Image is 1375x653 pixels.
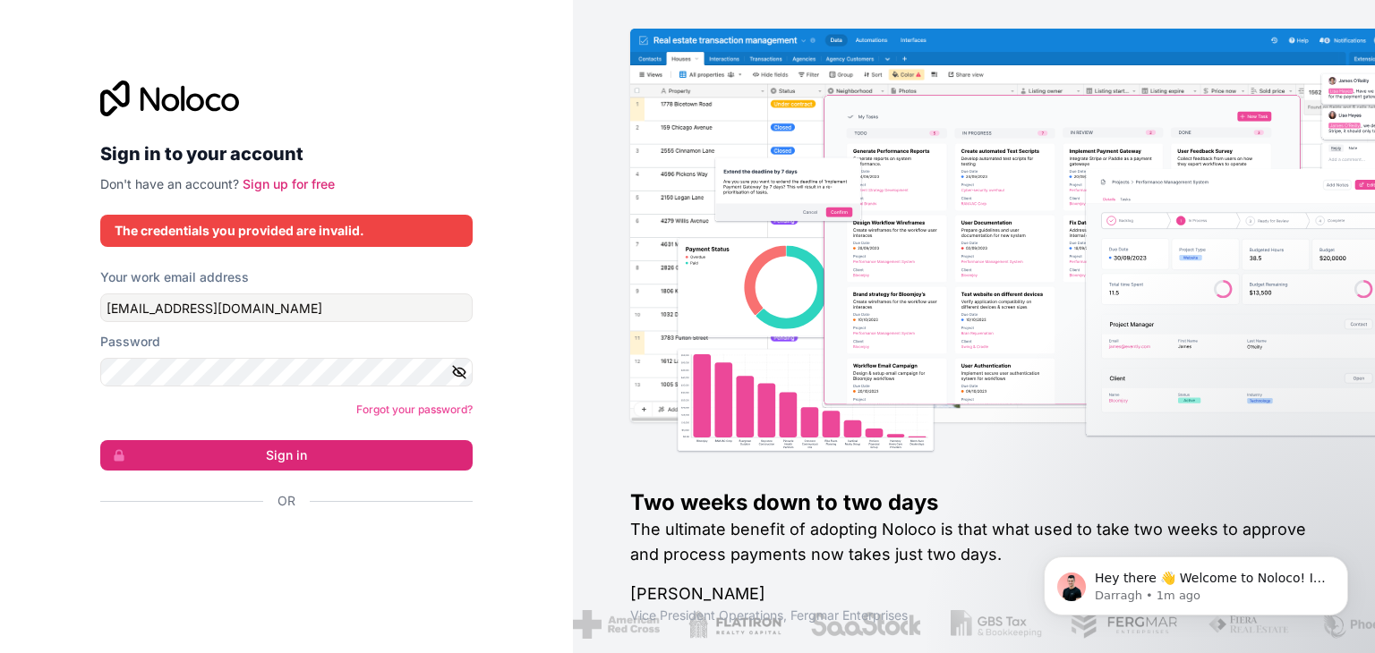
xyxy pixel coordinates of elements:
[100,333,160,351] label: Password
[630,606,1318,624] h1: Vice President Operations , Fergmar Enterprises
[630,488,1318,517] h1: Two weeks down to two days
[100,293,473,322] input: Email address
[573,610,660,639] img: /assets/american-red-cross-BAupjrZR.png
[356,403,473,416] a: Forgot your password?
[100,440,473,471] button: Sign in
[91,530,467,569] iframe: Sign in with Google Button
[100,358,473,386] input: Password
[243,176,335,191] a: Sign up for free
[100,138,473,170] h2: Sign in to your account
[630,517,1318,567] h2: The ultimate benefit of adopting Noloco is that what used to take two weeks to approve and proces...
[115,222,458,240] div: The credentials you provided are invalid.
[100,176,239,191] span: Don't have an account?
[630,581,1318,606] h1: [PERSON_NAME]
[100,268,249,286] label: Your work email address
[1017,519,1375,644] iframe: Intercom notifications message
[278,492,295,510] span: Or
